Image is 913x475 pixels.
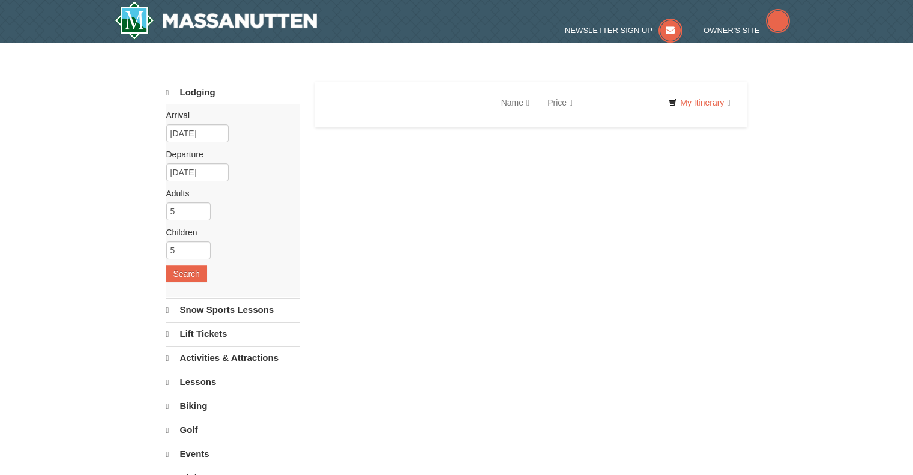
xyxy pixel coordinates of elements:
[704,26,790,35] a: Owner's Site
[166,82,300,104] a: Lodging
[166,148,291,160] label: Departure
[166,443,300,465] a: Events
[166,298,300,321] a: Snow Sports Lessons
[661,94,738,112] a: My Itinerary
[166,109,291,121] label: Arrival
[115,1,318,40] a: Massanutten Resort
[565,26,652,35] span: Newsletter Sign Up
[166,265,207,282] button: Search
[115,1,318,40] img: Massanutten Resort Logo
[166,187,291,199] label: Adults
[565,26,682,35] a: Newsletter Sign Up
[166,371,300,393] a: Lessons
[166,419,300,441] a: Golf
[492,91,538,115] a: Name
[166,322,300,345] a: Lift Tickets
[704,26,760,35] span: Owner's Site
[538,91,582,115] a: Price
[166,226,291,238] label: Children
[166,395,300,417] a: Biking
[166,346,300,369] a: Activities & Attractions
